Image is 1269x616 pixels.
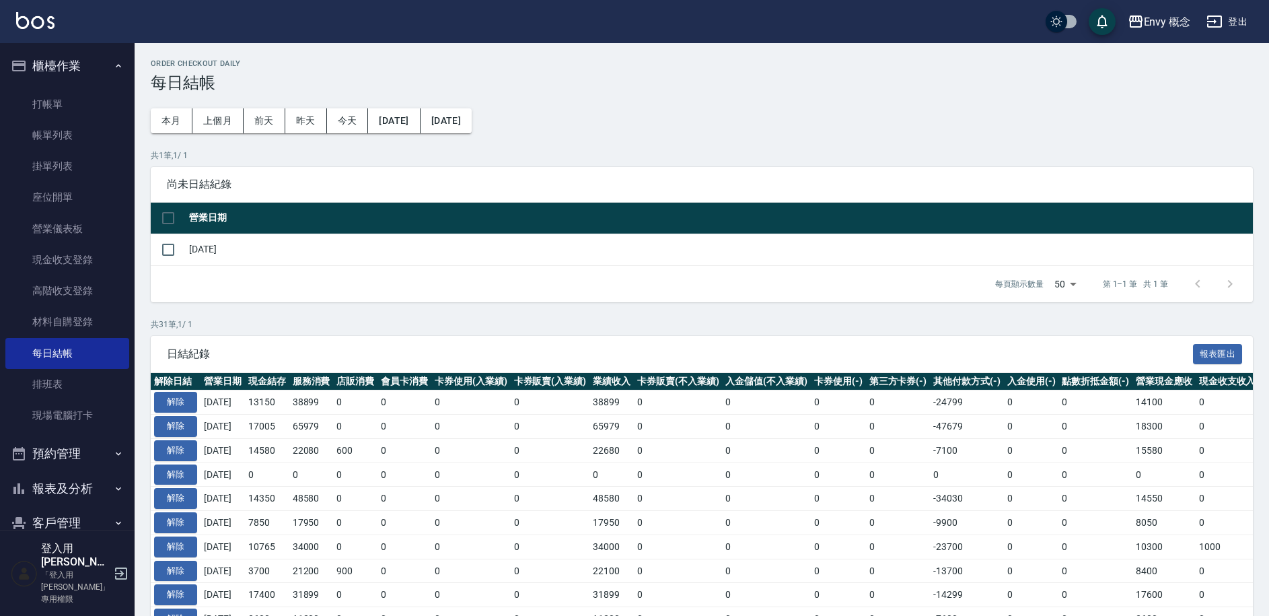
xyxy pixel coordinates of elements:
td: 0 [1004,583,1059,607]
td: 7850 [245,511,289,535]
td: 14550 [1132,487,1196,511]
td: 0 [811,535,866,559]
th: 卡券使用(入業績) [431,373,511,390]
a: 帳單列表 [5,120,129,151]
button: 前天 [244,108,285,133]
th: 入金使用(-) [1004,373,1059,390]
td: 0 [634,438,723,463]
th: 其他付款方式(-) [930,373,1004,390]
td: -47679 [930,415,1004,439]
button: 昨天 [285,108,327,133]
td: -24799 [930,390,1004,415]
td: 0 [634,415,723,439]
td: 0 [634,390,723,415]
td: 0 [511,438,590,463]
td: [DATE] [201,415,245,439]
h3: 每日結帳 [151,73,1253,92]
td: -9900 [930,511,1004,535]
td: 0 [431,390,511,415]
th: 入金儲值(不入業績) [722,373,811,390]
td: 0 [1058,535,1132,559]
td: 0 [811,559,866,583]
td: 0 [1058,487,1132,511]
td: 0 [811,511,866,535]
button: 解除 [154,512,197,533]
td: 0 [722,559,811,583]
td: [DATE] [201,438,245,463]
a: 材料自購登錄 [5,306,129,337]
button: 客戶管理 [5,506,129,541]
td: 65979 [589,415,634,439]
td: 0 [377,438,431,463]
td: 1000 [1196,535,1259,559]
td: 0 [1058,438,1132,463]
button: Envy 概念 [1122,8,1196,36]
td: 0 [1196,390,1259,415]
td: 0 [811,415,866,439]
td: 17600 [1132,583,1196,607]
button: 報表及分析 [5,471,129,506]
p: 共 1 筆, 1 / 1 [151,149,1253,162]
td: 0 [634,487,723,511]
td: 14580 [245,438,289,463]
th: 卡券販賣(入業績) [511,373,590,390]
td: 0 [333,511,377,535]
td: 0 [333,487,377,511]
h5: 登入用[PERSON_NAME] [41,542,110,569]
button: 解除 [154,392,197,413]
td: 0 [377,583,431,607]
td: 900 [333,559,377,583]
button: 解除 [154,584,197,605]
td: [DATE] [201,511,245,535]
td: 0 [289,463,334,487]
td: 0 [722,415,811,439]
img: Person [11,560,38,587]
th: 業績收入 [589,373,634,390]
td: [DATE] [201,583,245,607]
p: 共 31 筆, 1 / 1 [151,318,1253,331]
th: 店販消費 [333,373,377,390]
td: 22080 [289,438,334,463]
button: save [1089,8,1116,35]
td: 65979 [289,415,334,439]
td: 17005 [245,415,289,439]
td: 0 [866,463,931,487]
button: 解除 [154,440,197,461]
td: 0 [1196,511,1259,535]
td: 0 [333,463,377,487]
td: 0 [1196,415,1259,439]
td: 0 [1058,511,1132,535]
td: 0 [377,511,431,535]
td: 0 [722,535,811,559]
td: 3700 [245,559,289,583]
span: 尚未日結紀錄 [167,178,1237,191]
td: 0 [431,438,511,463]
td: 0 [866,511,931,535]
td: 0 [1196,583,1259,607]
td: 0 [511,487,590,511]
td: 31899 [289,583,334,607]
td: 0 [634,583,723,607]
td: 15580 [1132,438,1196,463]
td: 0 [1058,415,1132,439]
td: 17950 [589,511,634,535]
td: 0 [634,559,723,583]
td: 0 [866,390,931,415]
td: 0 [511,583,590,607]
th: 營業日期 [186,203,1253,234]
td: 21200 [289,559,334,583]
td: 0 [511,415,590,439]
td: 0 [377,535,431,559]
td: 0 [811,463,866,487]
td: 8400 [1132,559,1196,583]
p: 每頁顯示數量 [995,278,1044,290]
button: 櫃檯作業 [5,48,129,83]
td: 0 [1004,511,1059,535]
a: 打帳單 [5,89,129,120]
td: 0 [511,390,590,415]
th: 現金收支收入 [1196,373,1259,390]
td: 0 [1196,438,1259,463]
button: 解除 [154,488,197,509]
td: 0 [811,438,866,463]
td: 0 [722,511,811,535]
